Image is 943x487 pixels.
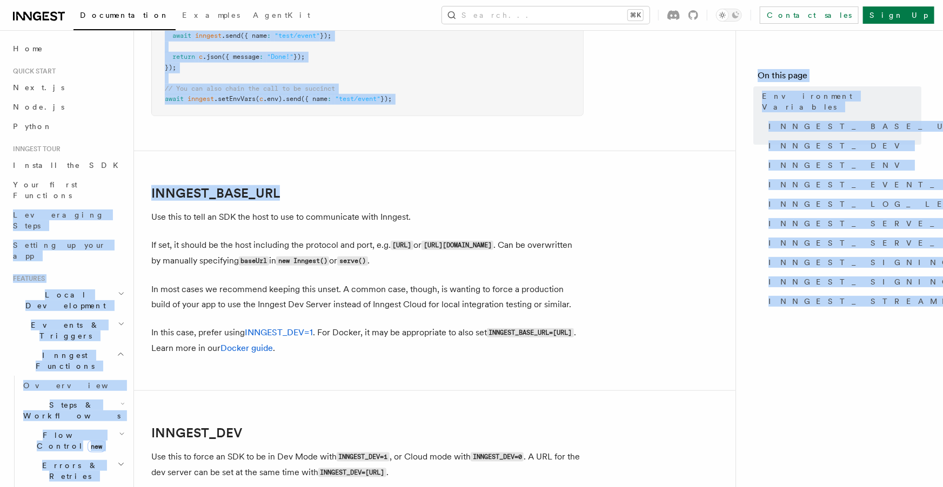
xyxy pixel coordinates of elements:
span: return [172,53,195,60]
span: "test/event" [335,95,380,103]
span: INNGEST_DEV [768,140,906,151]
span: .json [203,53,222,60]
a: Environment Variables [758,86,921,117]
a: Examples [176,3,246,29]
a: INNGEST_DEV [151,425,242,441]
a: Overview [19,376,127,395]
span: .env) [263,95,282,103]
span: ({ name [301,95,327,103]
span: }); [320,32,331,39]
a: INNGEST_STREAMING [764,292,921,311]
code: [URL][DOMAIN_NAME] [422,241,493,250]
span: await [172,32,191,39]
span: .setEnvVars [214,95,256,103]
button: Local Development [9,285,127,315]
span: ({ name [240,32,267,39]
span: Documentation [80,11,169,19]
a: INNGEST_LOG_LEVEL [764,194,921,214]
button: Errors & Retries [19,456,127,486]
span: }); [380,95,392,103]
code: INNGEST_DEV=0 [471,452,524,462]
p: Use this to force an SDK to be in Dev Mode with , or Cloud mode with . A URL for the dev server c... [151,449,584,481]
code: INNGEST_DEV=[URL] [318,468,386,477]
span: }); [165,64,176,71]
code: INNGEST_BASE_URL=[URL] [487,328,574,337]
span: Inngest Functions [9,350,117,371]
span: Your first Functions [13,180,77,200]
a: Python [9,117,127,136]
p: Use this to tell an SDK the host to use to communicate with Inngest. [151,209,584,225]
span: Quick start [9,67,56,76]
p: If set, it should be the host including the protocol and port, e.g. or . Can be overwritten by ma... [151,238,584,269]
span: c [199,53,203,60]
span: INNGEST_ENV [768,160,906,171]
code: baseUrl [239,256,269,266]
a: Node.js [9,97,127,117]
kbd: ⌘K [628,10,643,21]
button: Steps & Workflows [19,395,127,425]
span: Environment Variables [762,91,921,112]
span: : [327,95,331,103]
a: INNGEST_DEV=1 [245,327,313,337]
a: INNGEST_ENV [764,155,921,175]
a: INNGEST_BASE_URL [764,117,921,136]
a: Documentation [73,3,176,30]
span: ({ message [222,53,259,60]
code: new Inngest() [276,256,329,266]
span: ( [256,95,259,103]
a: Docker guide [220,343,273,353]
span: Features [9,274,45,283]
a: INNGEST_SERVE_HOST [764,214,921,233]
a: INNGEST_SIGNING_KEY_FALLBACK [764,272,921,292]
span: : [267,32,271,39]
button: Events & Triggers [9,315,127,346]
span: }); [293,53,305,60]
a: INNGEST_SERVE_PATH [764,233,921,253]
span: Next.js [13,83,64,92]
span: Errors & Retries [19,460,117,482]
code: INNGEST_DEV=1 [337,452,390,462]
code: serve() [337,256,367,266]
span: Node.js [13,103,64,111]
a: Next.js [9,78,127,97]
button: Toggle dark mode [716,9,742,22]
span: inngest [195,32,222,39]
a: AgentKit [246,3,317,29]
a: INNGEST_BASE_URL [151,186,280,201]
span: await [165,95,184,103]
span: Local Development [9,289,118,311]
span: inngest [188,95,214,103]
span: .send [222,32,240,39]
a: Sign Up [863,6,934,24]
a: Your first Functions [9,175,127,205]
a: Home [9,39,127,58]
span: .send [282,95,301,103]
a: INNGEST_DEV [764,136,921,155]
span: Examples [182,11,240,19]
button: Search...⌘K [442,6,650,24]
span: Python [13,122,52,131]
h4: On this page [758,69,921,86]
a: Install the SDK [9,155,127,175]
p: In most cases we recommend keeping this unset. A common case, though, is wanting to force a produ... [151,282,584,312]
a: Leveraging Steps [9,205,127,235]
span: Install the SDK [13,161,125,170]
p: In this case, prefer using . For Docker, it may be appropriate to also set . Learn more in our . [151,325,584,356]
span: AgentKit [253,11,310,19]
span: Home [13,43,43,54]
span: Overview [23,381,135,390]
a: Setting up your app [9,235,127,266]
a: Contact sales [760,6,859,24]
span: "Done!" [267,53,293,60]
button: Flow Controlnew [19,425,127,456]
a: INNGEST_EVENT_KEY [764,175,921,194]
button: Inngest Functions [9,346,127,376]
span: Leveraging Steps [13,211,104,230]
span: Inngest tour [9,145,61,153]
span: // You can also chain the call to be succinct [165,85,335,92]
span: Flow Control [19,430,119,451]
span: "test/event" [275,32,320,39]
span: Events & Triggers [9,320,118,341]
span: Setting up your app [13,241,106,260]
span: : [259,53,263,60]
